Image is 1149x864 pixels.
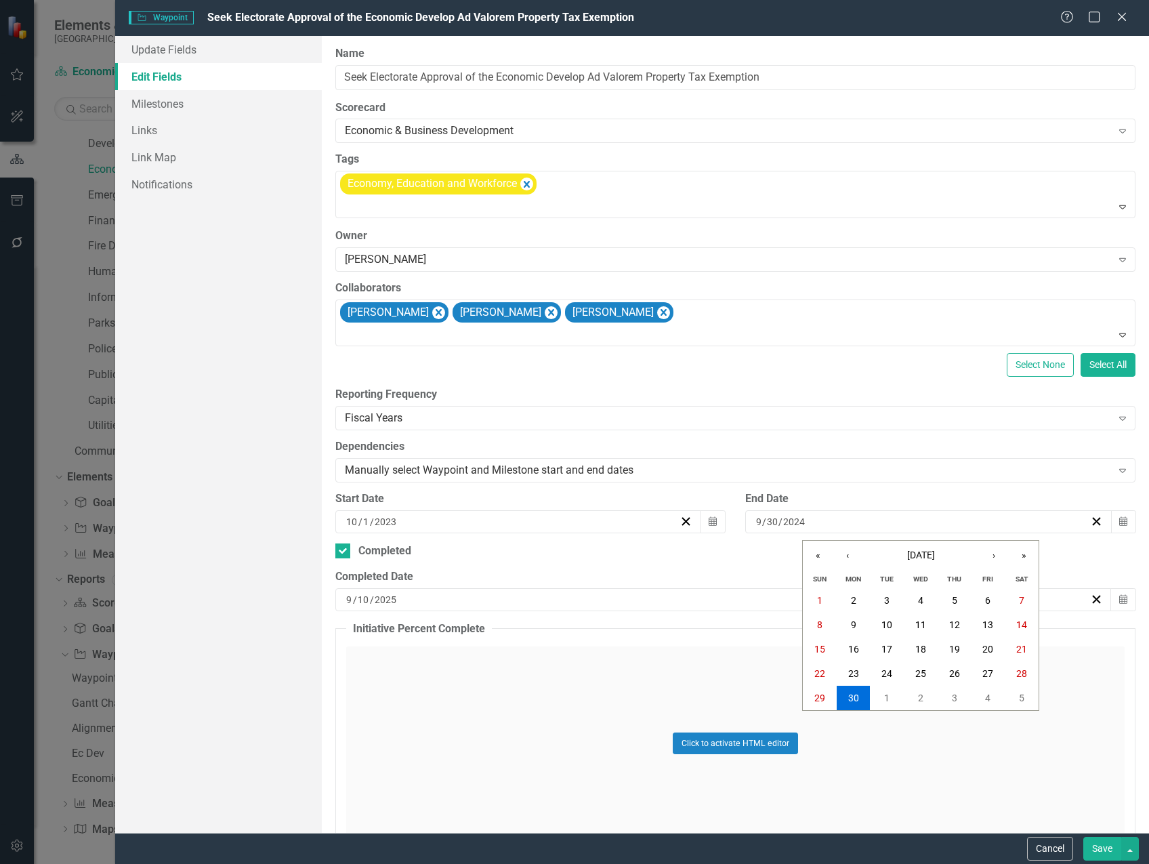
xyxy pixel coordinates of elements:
button: Select All [1081,353,1135,377]
button: September 12, 2024 [938,613,972,637]
abbr: September 2, 2024 [851,595,856,606]
span: [DATE] [907,550,935,560]
button: « [803,541,833,571]
abbr: September 15, 2024 [814,644,825,655]
button: September 4, 2024 [904,588,938,613]
abbr: September 27, 2024 [982,668,993,679]
a: Edit Fields [115,63,322,90]
span: Seek Electorate Approval of the Economic Develop Ad Valorem Property Tax Exemption [207,11,634,24]
button: Cancel [1027,837,1073,861]
abbr: September 9, 2024 [851,619,856,630]
abbr: October 4, 2024 [985,693,990,703]
button: September 13, 2024 [972,613,1005,637]
a: Notifications [115,171,322,198]
div: Start Date [335,491,726,507]
abbr: October 3, 2024 [952,693,957,703]
abbr: September 16, 2024 [848,644,859,655]
abbr: September 8, 2024 [817,619,822,630]
abbr: Tuesday [880,575,894,583]
button: September 20, 2024 [972,637,1005,661]
button: September 26, 2024 [938,661,972,686]
button: [DATE] [862,541,979,571]
button: September 30, 2024 [837,686,871,710]
abbr: September 4, 2024 [918,595,923,606]
div: End Date [745,491,1135,507]
abbr: September 11, 2024 [915,619,926,630]
div: [PERSON_NAME] [343,303,431,323]
div: Completed [358,543,411,559]
button: September 3, 2024 [870,588,904,613]
input: mm [755,515,762,529]
button: September 24, 2024 [870,661,904,686]
a: Links [115,117,322,144]
abbr: September 22, 2024 [814,668,825,679]
div: [PERSON_NAME] [456,303,543,323]
abbr: September 3, 2024 [884,595,890,606]
div: Remove Ashley Anderson [432,306,445,319]
button: September 27, 2024 [972,661,1005,686]
span: Waypoint [129,11,194,24]
abbr: September 14, 2024 [1016,619,1027,630]
button: September 22, 2024 [803,661,837,686]
button: Select None [1007,353,1074,377]
button: September 7, 2024 [1005,588,1039,613]
span: / [370,594,374,606]
button: September 18, 2024 [904,637,938,661]
input: yyyy [782,515,806,529]
abbr: September 26, 2024 [949,668,960,679]
abbr: September 13, 2024 [982,619,993,630]
button: September 19, 2024 [938,637,972,661]
button: September 29, 2024 [803,686,837,710]
abbr: September 28, 2024 [1016,668,1027,679]
button: September 14, 2024 [1005,613,1039,637]
button: September 6, 2024 [972,588,1005,613]
span: / [370,516,374,528]
abbr: September 30, 2024 [848,693,859,703]
span: / [762,516,766,528]
button: October 3, 2024 [938,686,972,710]
button: September 2, 2024 [837,588,871,613]
abbr: September 19, 2024 [949,644,960,655]
button: September 23, 2024 [837,661,871,686]
abbr: September 24, 2024 [881,668,892,679]
div: [PERSON_NAME] [345,251,1112,267]
button: ‹ [833,541,862,571]
button: October 4, 2024 [972,686,1005,710]
div: Fiscal Years [345,411,1112,426]
div: Manually select Waypoint and Milestone start and end dates [345,463,1112,478]
label: Reporting Frequency [335,387,1135,403]
input: dd [766,515,778,529]
abbr: September 5, 2024 [952,595,957,606]
button: September 11, 2024 [904,613,938,637]
abbr: October 5, 2024 [1019,693,1024,703]
abbr: October 2, 2024 [918,693,923,703]
div: Remove Andreana Petersen [545,306,558,319]
abbr: Sunday [813,575,827,583]
div: Economic & Business Development [345,123,1112,139]
abbr: Wednesday [913,575,928,583]
abbr: Friday [982,575,993,583]
div: Remove Sharon Woodberry [657,306,670,319]
abbr: September 21, 2024 [1016,644,1027,655]
abbr: September 20, 2024 [982,644,993,655]
label: Tags [335,152,1135,167]
button: October 5, 2024 [1005,686,1039,710]
a: Update Fields [115,36,322,63]
div: Completed Date [335,569,1135,585]
button: September 5, 2024 [938,588,972,613]
abbr: September 10, 2024 [881,619,892,630]
span: / [358,516,362,528]
abbr: Saturday [1016,575,1028,583]
button: September 1, 2024 [803,588,837,613]
a: Link Map [115,144,322,171]
abbr: September 6, 2024 [985,595,990,606]
button: September 8, 2024 [803,613,837,637]
button: » [1009,541,1039,571]
span: / [353,594,357,606]
input: Waypoint Name [335,65,1135,90]
button: September 10, 2024 [870,613,904,637]
abbr: September 7, 2024 [1019,595,1024,606]
span: Economy, Education and Workforce [348,177,517,190]
abbr: October 1, 2024 [884,693,890,703]
div: Remove [object Object] [520,178,533,190]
